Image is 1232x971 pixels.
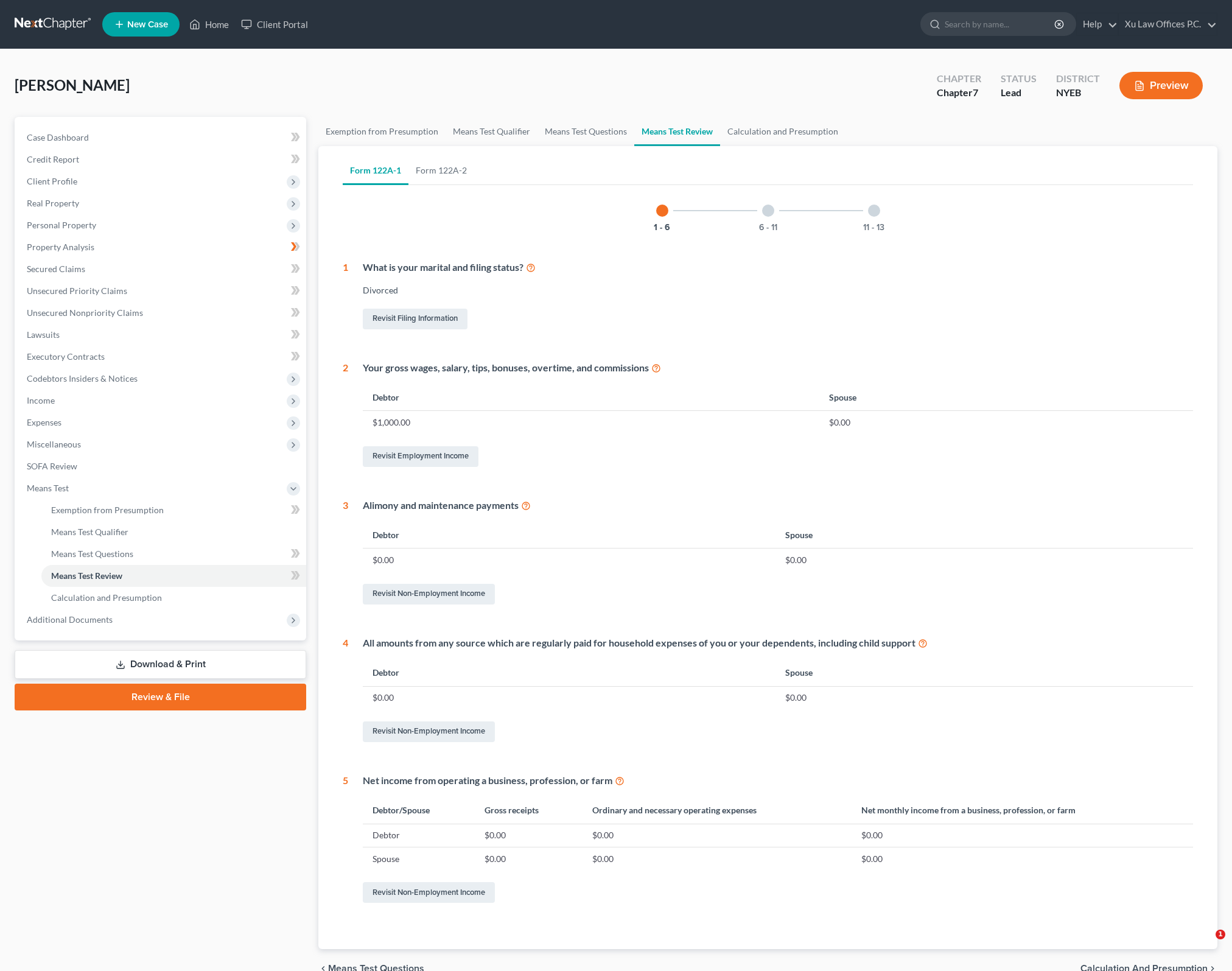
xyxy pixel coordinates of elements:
[852,847,1193,871] td: $0.00
[945,13,1056,35] input: Search by name...
[27,220,96,230] span: Personal Property
[363,522,775,549] th: Debtor
[27,483,69,493] span: Means Test
[863,223,884,232] button: 11 - 13
[363,797,475,824] th: Debtor/Spouse
[852,824,1193,847] td: $0.00
[27,439,81,449] span: Miscellaneous
[17,149,306,170] a: Credit Report
[343,636,348,745] div: 4
[27,198,79,208] span: Real Property
[775,549,1193,572] td: $0.00
[852,797,1193,824] th: Net monthly income from a business, profession, or farm
[775,522,1193,549] th: Spouse
[27,351,105,362] span: Executory Contracts
[759,223,777,232] button: 6 - 11
[363,411,819,434] td: $1,000.00
[51,592,162,603] span: Calculation and Presumption
[41,499,306,521] a: Exemption from Presumption
[363,824,475,847] td: Debtor
[1001,86,1037,100] div: Lead
[363,384,819,410] th: Debtor
[17,302,306,324] a: Unsecured Nonpriority Claims
[363,361,1193,375] div: Your gross wages, salary, tips, bonuses, overtime, and commissions
[27,461,77,471] span: SOFA Review
[17,236,306,258] a: Property Analysis
[973,86,978,98] span: 7
[343,774,348,906] div: 5
[720,117,845,146] a: Calculation and Presumption
[343,156,408,185] a: Form 122A-1
[17,455,306,477] a: SOFA Review
[408,156,474,185] a: Form 122A-2
[475,797,583,824] th: Gross receipts
[583,847,852,871] td: $0.00
[634,117,720,146] a: Means Test Review
[41,521,306,543] a: Means Test Qualifier
[127,20,168,29] span: New Case
[183,13,235,35] a: Home
[318,117,446,146] a: Exemption from Presumption
[41,543,306,565] a: Means Test Questions
[937,86,981,100] div: Chapter
[775,660,1193,686] th: Spouse
[363,660,775,686] th: Debtor
[363,721,495,742] a: Revisit Non-Employment Income
[27,154,79,164] span: Credit Report
[27,242,94,252] span: Property Analysis
[363,882,495,903] a: Revisit Non-Employment Income
[17,324,306,346] a: Lawsuits
[51,549,133,559] span: Means Test Questions
[27,395,55,405] span: Income
[17,280,306,302] a: Unsecured Priority Claims
[363,499,1193,513] div: Alimony and maintenance payments
[343,261,348,332] div: 1
[27,264,85,274] span: Secured Claims
[17,258,306,280] a: Secured Claims
[819,411,1193,434] td: $0.00
[27,329,60,340] span: Lawsuits
[446,117,537,146] a: Means Test Qualifier
[17,127,306,149] a: Case Dashboard
[15,76,130,94] span: [PERSON_NAME]
[1191,930,1220,959] iframe: Intercom live chat
[363,686,775,709] td: $0.00
[1001,72,1037,86] div: Status
[343,499,348,607] div: 3
[343,361,348,469] div: 2
[475,847,583,871] td: $0.00
[51,505,164,515] span: Exemption from Presumption
[583,824,852,847] td: $0.00
[583,797,852,824] th: Ordinary and necessary operating expenses
[363,774,1193,788] div: Net income from operating a business, profession, or farm
[363,261,1193,275] div: What is your marital and filing status?
[1056,86,1100,100] div: NYEB
[363,549,775,572] td: $0.00
[1119,72,1203,99] button: Preview
[775,686,1193,709] td: $0.00
[51,570,122,581] span: Means Test Review
[363,309,467,329] a: Revisit Filing Information
[1077,13,1118,35] a: Help
[27,417,61,427] span: Expenses
[27,614,113,625] span: Additional Documents
[363,446,478,467] a: Revisit Employment Income
[27,373,138,384] span: Codebtors Insiders & Notices
[51,527,128,537] span: Means Test Qualifier
[363,284,1193,296] div: Divorced
[27,307,143,318] span: Unsecured Nonpriority Claims
[41,565,306,587] a: Means Test Review
[15,650,306,679] a: Download & Print
[475,824,583,847] td: $0.00
[41,587,306,609] a: Calculation and Presumption
[363,584,495,605] a: Revisit Non-Employment Income
[1119,13,1217,35] a: Xu Law Offices P.C.
[1216,930,1225,939] span: 1
[363,636,1193,650] div: All amounts from any source which are regularly paid for household expenses of you or your depend...
[15,684,306,710] a: Review & File
[1056,72,1100,86] div: District
[363,847,475,871] td: Spouse
[27,176,77,186] span: Client Profile
[17,346,306,368] a: Executory Contracts
[937,72,981,86] div: Chapter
